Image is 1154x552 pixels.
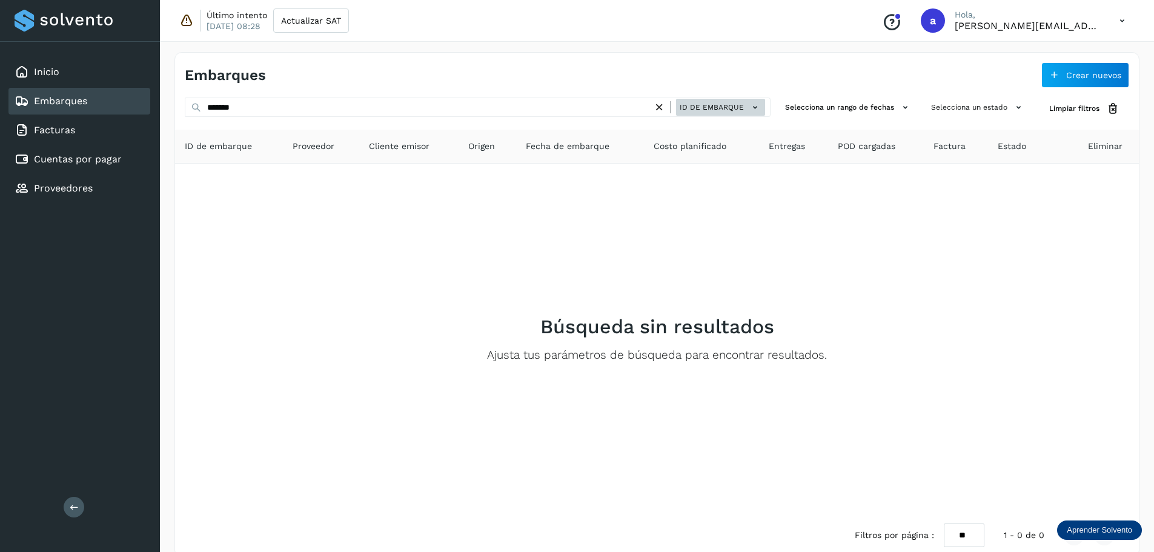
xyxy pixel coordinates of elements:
button: Actualizar SAT [273,8,349,33]
a: Facturas [34,124,75,136]
button: Selecciona un rango de fechas [780,98,917,118]
p: [DATE] 08:28 [207,21,260,32]
button: Limpiar filtros [1040,98,1129,120]
span: POD cargadas [838,140,895,153]
p: Hola, [955,10,1100,20]
div: Embarques [8,88,150,115]
span: Factura [933,140,966,153]
a: Proveedores [34,182,93,194]
button: ID de embarque [676,99,765,116]
span: Limpiar filtros [1049,103,1099,114]
div: Proveedores [8,175,150,202]
h4: Embarques [185,67,266,84]
p: Último intento [207,10,267,21]
span: ID de embarque [680,102,744,113]
div: Inicio [8,59,150,85]
span: Estado [998,140,1026,153]
a: Cuentas por pagar [34,153,122,165]
div: Facturas [8,117,150,144]
div: Aprender Solvento [1057,520,1142,540]
a: Inicio [34,66,59,78]
span: ID de embarque [185,140,252,153]
span: Crear nuevos [1066,71,1121,79]
span: Fecha de embarque [526,140,609,153]
span: Proveedor [293,140,334,153]
span: Costo planificado [654,140,726,153]
h2: Búsqueda sin resultados [540,315,774,338]
div: Cuentas por pagar [8,146,150,173]
span: Cliente emisor [369,140,429,153]
span: Eliminar [1088,140,1122,153]
p: Ajusta tus parámetros de búsqueda para encontrar resultados. [487,348,827,362]
button: Crear nuevos [1041,62,1129,88]
span: Origen [468,140,495,153]
a: Embarques [34,95,87,107]
span: Entregas [769,140,805,153]
span: Filtros por página : [855,529,934,542]
p: Aprender Solvento [1067,525,1132,535]
span: Actualizar SAT [281,16,341,25]
p: aldo@solvento.mx [955,20,1100,32]
span: 1 - 0 de 0 [1004,529,1044,542]
button: Selecciona un estado [926,98,1030,118]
